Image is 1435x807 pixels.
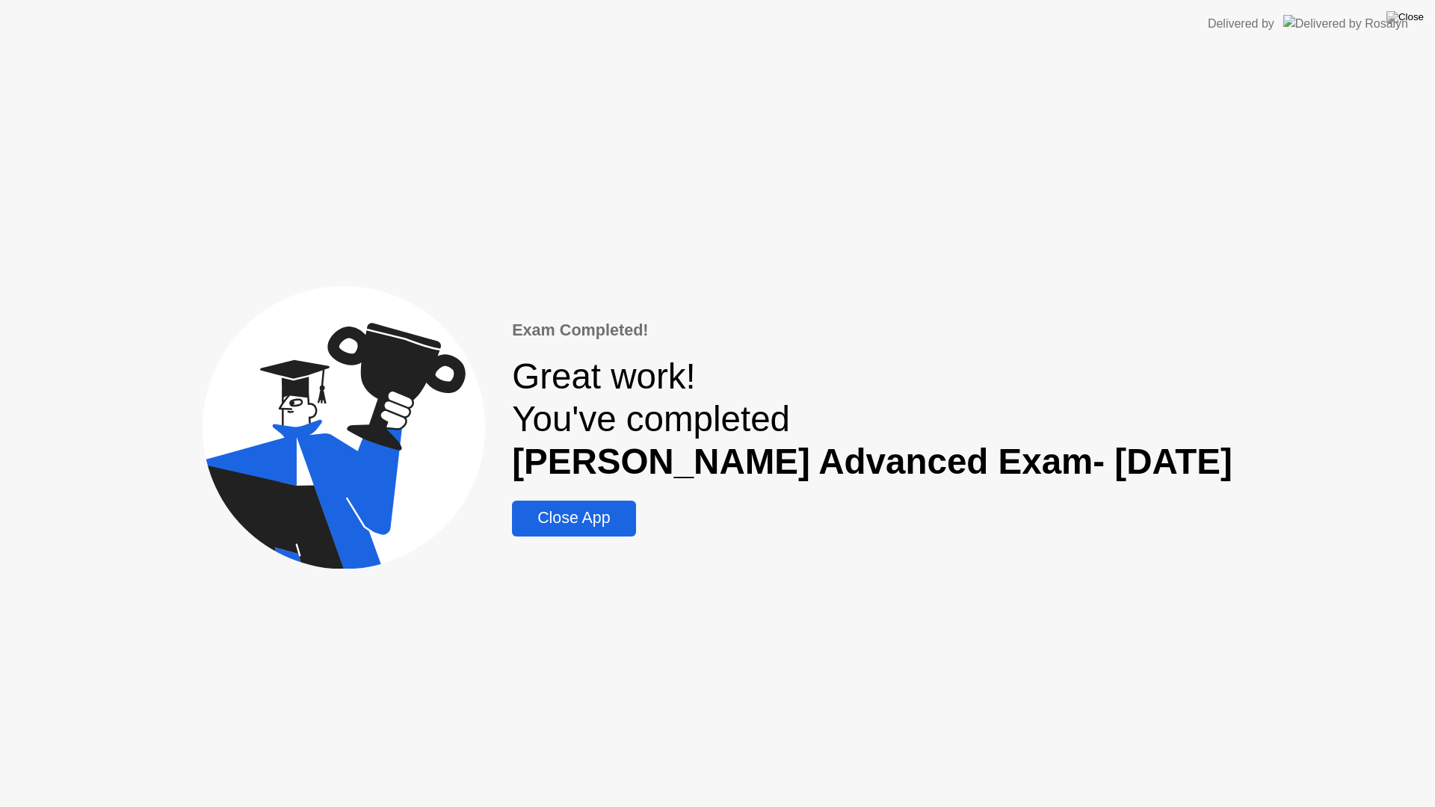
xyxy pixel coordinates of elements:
img: Close [1386,11,1424,23]
img: Delivered by Rosalyn [1283,15,1408,32]
div: Exam Completed! [512,318,1232,342]
button: Close App [512,501,635,537]
div: Delivered by [1208,15,1274,33]
b: [PERSON_NAME] Advanced Exam- [DATE] [512,442,1232,481]
div: Close App [516,509,631,528]
div: Great work! You've completed [512,355,1232,483]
